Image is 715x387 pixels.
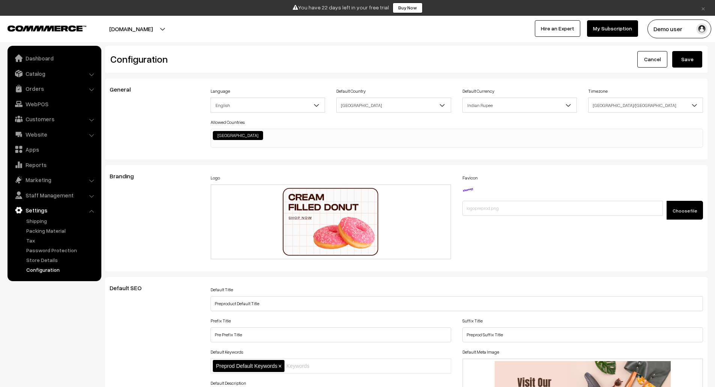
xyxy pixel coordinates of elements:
h2: Configuration [110,53,401,65]
a: Packing Material [24,227,99,235]
img: 17339787567424logopreprod.png [462,187,474,192]
a: Reports [9,158,99,172]
img: COMMMERCE [8,26,86,31]
span: English [211,99,325,112]
a: COMMMERCE [8,23,73,32]
a: Catalog [9,67,99,80]
button: Demo user [647,20,711,38]
label: Favicon [462,175,478,181]
li: India [213,131,263,140]
a: × [698,3,708,12]
a: Cancel [637,51,667,68]
span: × [278,363,281,369]
span: English [211,98,325,113]
input: Keywords [286,362,352,370]
a: Dashboard [9,51,99,65]
span: Indian Rupee [462,98,577,113]
label: Default Title [211,286,233,293]
span: India [336,98,451,113]
a: Staff Management [9,188,99,202]
label: Default Currency [462,88,494,95]
a: Password Protection [24,246,99,254]
a: Hire an Expert [535,20,580,37]
label: Prefix Title [211,318,231,324]
label: Default Description [211,380,246,387]
a: Customers [9,112,99,126]
span: Asia/Kolkata [589,99,703,112]
a: Marketing [9,173,99,187]
span: Asia/Kolkata [588,98,703,113]
a: WebPOS [9,97,99,111]
input: Title [211,296,703,311]
label: Default Country [336,88,366,95]
div: You have 22 days left in your free trial [3,3,712,13]
label: Default Meta Image [462,349,499,355]
a: Orders [9,82,99,95]
img: user [696,23,707,35]
a: Website [9,128,99,141]
span: Indian Rupee [463,99,577,112]
span: Default SEO [110,284,151,292]
label: Logo [211,175,220,181]
label: Suffix Title [462,318,483,324]
button: [DOMAIN_NAME] [83,20,179,38]
input: logopreprod.png [462,201,663,216]
label: Default Keywords [211,349,243,355]
input: Suffix Title [462,327,703,342]
span: India [337,99,451,112]
label: Allowed Countries [211,119,245,126]
span: Choose file [673,208,697,214]
input: Prefix Title [211,327,451,342]
a: Apps [9,143,99,156]
a: Tax [24,236,99,244]
a: Settings [9,203,99,217]
label: Timezone [588,88,608,95]
a: Configuration [24,266,99,274]
span: Preprod Default Keywords [216,363,277,369]
a: Buy Now [393,3,423,13]
a: My Subscription [587,20,638,37]
a: Shipping [24,217,99,225]
button: Save [672,51,702,68]
a: Store Details [24,256,99,264]
span: General [110,86,140,93]
span: Branding [110,172,143,180]
label: Language [211,88,230,95]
